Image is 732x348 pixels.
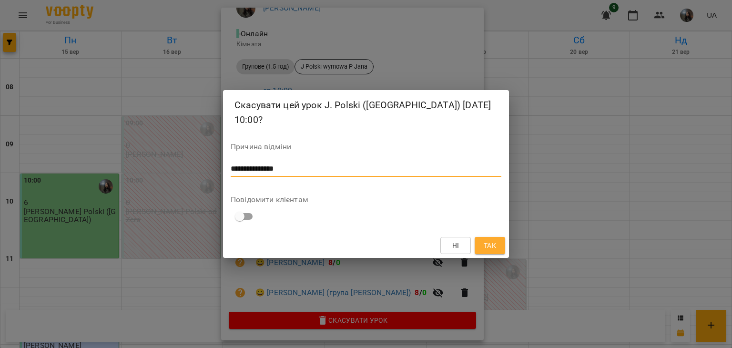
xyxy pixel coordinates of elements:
[475,237,505,254] button: Так
[234,98,498,128] h2: Скасувати цей урок J. Polski ([GEOGRAPHIC_DATA]) [DATE] 10:00?
[452,240,459,251] span: Ні
[231,143,501,151] label: Причина відміни
[231,196,501,204] label: Повідомити клієнтам
[484,240,496,251] span: Так
[440,237,471,254] button: Ні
